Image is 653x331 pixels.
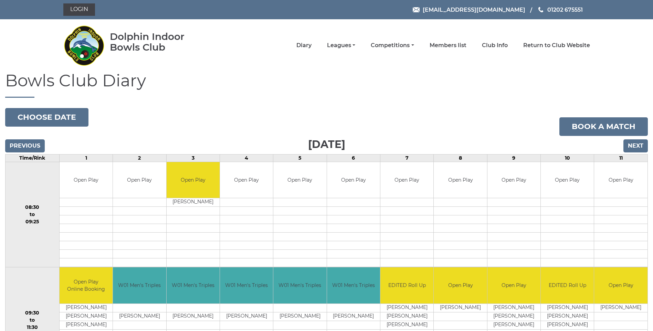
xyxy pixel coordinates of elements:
td: [PERSON_NAME] [327,312,380,321]
td: Open Play [541,162,594,198]
td: [PERSON_NAME] [487,303,540,312]
td: [PERSON_NAME] [541,303,594,312]
h1: Bowls Club Diary [5,72,648,98]
td: 9 [487,154,540,162]
td: Open Play [167,162,220,198]
td: W01 Men's Triples [167,267,220,303]
td: [PERSON_NAME] [273,312,326,321]
td: EDITED Roll Up [541,267,594,303]
td: W01 Men's Triples [327,267,380,303]
td: 3 [166,154,220,162]
td: 8 [434,154,487,162]
td: 1 [59,154,113,162]
a: Competitions [371,42,414,49]
td: [PERSON_NAME] [487,321,540,329]
td: W01 Men's Triples [273,267,326,303]
td: Open Play [220,162,273,198]
td: 11 [594,154,648,162]
input: Previous [5,139,45,152]
td: Open Play [434,267,487,303]
td: [PERSON_NAME] [380,303,433,312]
button: Choose date [5,108,88,127]
td: Open Play [380,162,433,198]
td: [PERSON_NAME] [594,303,647,312]
td: [PERSON_NAME] [60,321,113,329]
td: [PERSON_NAME] [380,312,433,321]
a: Return to Club Website [523,42,590,49]
td: 7 [380,154,434,162]
td: [PERSON_NAME] [167,198,220,207]
td: Open Play [434,162,487,198]
td: Open Play [594,162,647,198]
td: [PERSON_NAME] [434,303,487,312]
td: W01 Men's Triples [113,267,166,303]
td: [PERSON_NAME] [60,312,113,321]
img: Phone us [538,7,543,12]
td: Open Play [327,162,380,198]
td: [PERSON_NAME] [380,321,433,329]
td: Open Play [487,267,540,303]
td: [PERSON_NAME] [541,312,594,321]
a: Login [63,3,95,16]
a: Phone us 01202 675551 [537,6,583,14]
td: 5 [273,154,327,162]
td: Open Play Online Booking [60,267,113,303]
td: [PERSON_NAME] [220,312,273,321]
a: Club Info [482,42,508,49]
td: 2 [113,154,166,162]
a: Members list [430,42,466,49]
div: Dolphin Indoor Bowls Club [110,31,207,53]
img: Dolphin Indoor Bowls Club [63,21,105,70]
td: [PERSON_NAME] [167,312,220,321]
td: [PERSON_NAME] [60,303,113,312]
a: Diary [296,42,312,49]
td: Open Play [113,162,166,198]
td: [PERSON_NAME] [113,312,166,321]
td: [PERSON_NAME] [541,321,594,329]
td: Time/Rink [6,154,60,162]
span: 01202 675551 [547,6,583,13]
td: Open Play [487,162,540,198]
td: 4 [220,154,273,162]
a: Book a match [559,117,648,136]
td: [PERSON_NAME] [487,312,540,321]
td: EDITED Roll Up [380,267,433,303]
img: Email [413,7,420,12]
td: Open Play [594,267,647,303]
td: Open Play [273,162,326,198]
td: Open Play [60,162,113,198]
td: 10 [541,154,594,162]
a: Email [EMAIL_ADDRESS][DOMAIN_NAME] [413,6,525,14]
td: W01 Men's Triples [220,267,273,303]
span: [EMAIL_ADDRESS][DOMAIN_NAME] [423,6,525,13]
input: Next [623,139,648,152]
a: Leagues [327,42,355,49]
td: 08:30 to 09:25 [6,162,60,267]
td: 6 [327,154,380,162]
